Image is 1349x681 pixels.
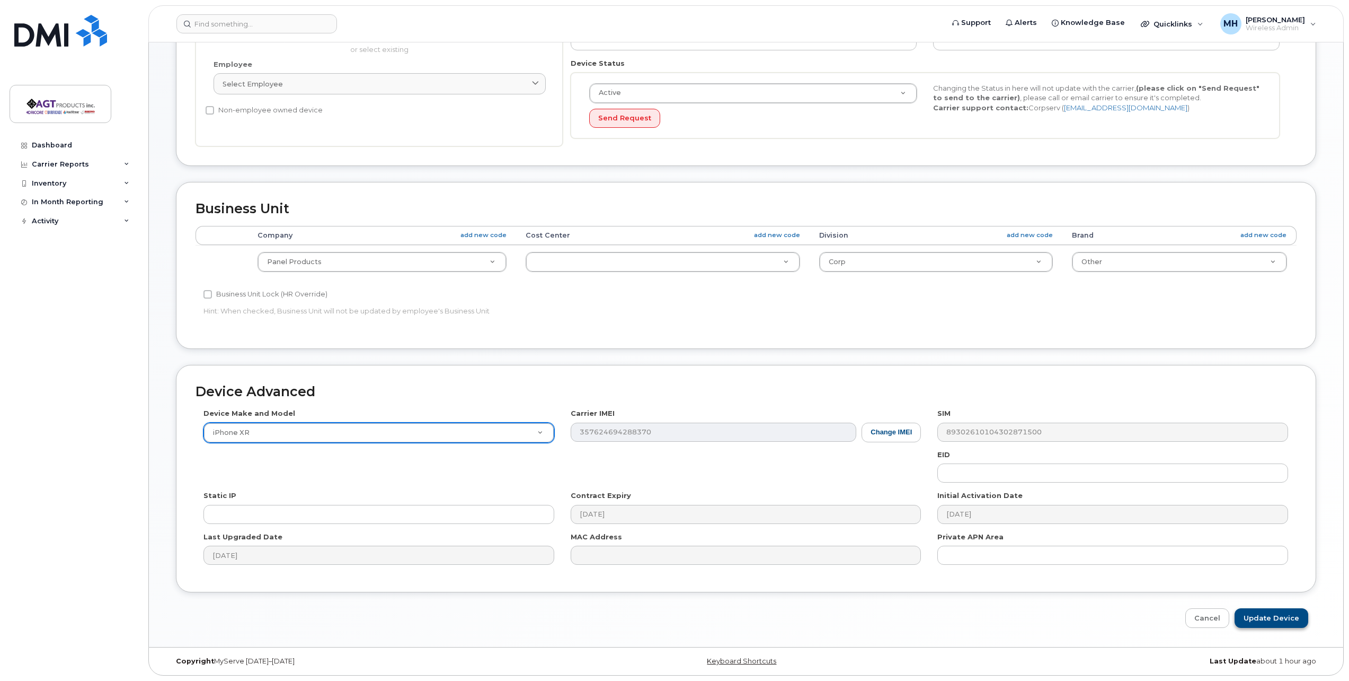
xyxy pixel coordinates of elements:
span: Corp [829,258,846,266]
span: Quicklinks [1153,20,1192,28]
span: iPhone XR [207,428,250,438]
label: Employee [214,59,252,69]
strong: Carrier support contact: [933,103,1028,112]
span: Other [1081,258,1102,266]
a: Active [590,84,917,103]
label: EID [937,450,950,460]
span: Panel Products [267,258,322,266]
label: Static IP [203,491,236,501]
label: Carrier IMEI [571,408,615,418]
input: Non-employee owned device [206,106,214,115]
a: add new code [1240,231,1286,240]
span: Support [961,18,991,28]
a: add new code [754,231,800,240]
a: Knowledge Base [1044,12,1132,33]
a: Panel Products [258,252,506,272]
span: Wireless Admin [1246,24,1305,32]
label: Contract Expiry [571,491,631,501]
p: or select existing [214,45,546,55]
label: Private APN Area [937,532,1004,542]
label: Business Unit Lock (HR Override) [203,288,327,301]
a: Cancel [1185,608,1229,628]
span: Active [592,88,621,98]
a: Alerts [998,12,1044,33]
a: Other [1072,252,1286,272]
a: [EMAIL_ADDRESS][DOMAIN_NAME] [1064,103,1187,112]
label: MAC Address [571,532,622,542]
span: Select employee [223,79,283,89]
span: Alerts [1015,18,1037,28]
input: Find something... [176,14,337,33]
span: MH [1223,18,1238,30]
strong: Copyright [176,657,214,665]
th: Brand [1062,226,1297,245]
a: Support [945,12,998,33]
div: MyServe [DATE]–[DATE] [168,657,553,666]
label: Non-employee owned device [206,104,323,117]
label: Last Upgraded Date [203,532,282,542]
button: Change IMEI [862,423,921,442]
input: Business Unit Lock (HR Override) [203,290,212,299]
input: Update Device [1235,608,1308,628]
div: Matthew Haupt [1213,13,1324,34]
p: Hint: When checked, Business Unit will not be updated by employee's Business Unit [203,306,921,316]
label: Device Make and Model [203,408,295,418]
span: [PERSON_NAME] [1246,15,1305,24]
a: add new code [460,231,507,240]
label: Device Status [571,58,625,68]
th: Division [810,226,1062,245]
label: Initial Activation Date [937,491,1023,501]
h2: Device Advanced [196,385,1297,399]
span: Knowledge Base [1061,18,1125,28]
button: Send Request [589,109,660,128]
div: about 1 hour ago [939,657,1324,666]
a: Select employee [214,73,546,94]
strong: Last Update [1210,657,1256,665]
th: Company [248,226,516,245]
a: Keyboard Shortcuts [707,657,776,665]
h2: Business Unit [196,202,1297,216]
th: Cost Center [516,226,810,245]
a: Corp [820,252,1052,272]
a: iPhone XR [204,423,554,442]
div: Changing the Status in here will not update with the carrier, , please call or email carrier to e... [925,83,1269,113]
div: Quicklinks [1133,13,1211,34]
a: add new code [1007,231,1053,240]
label: SIM [937,408,951,418]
